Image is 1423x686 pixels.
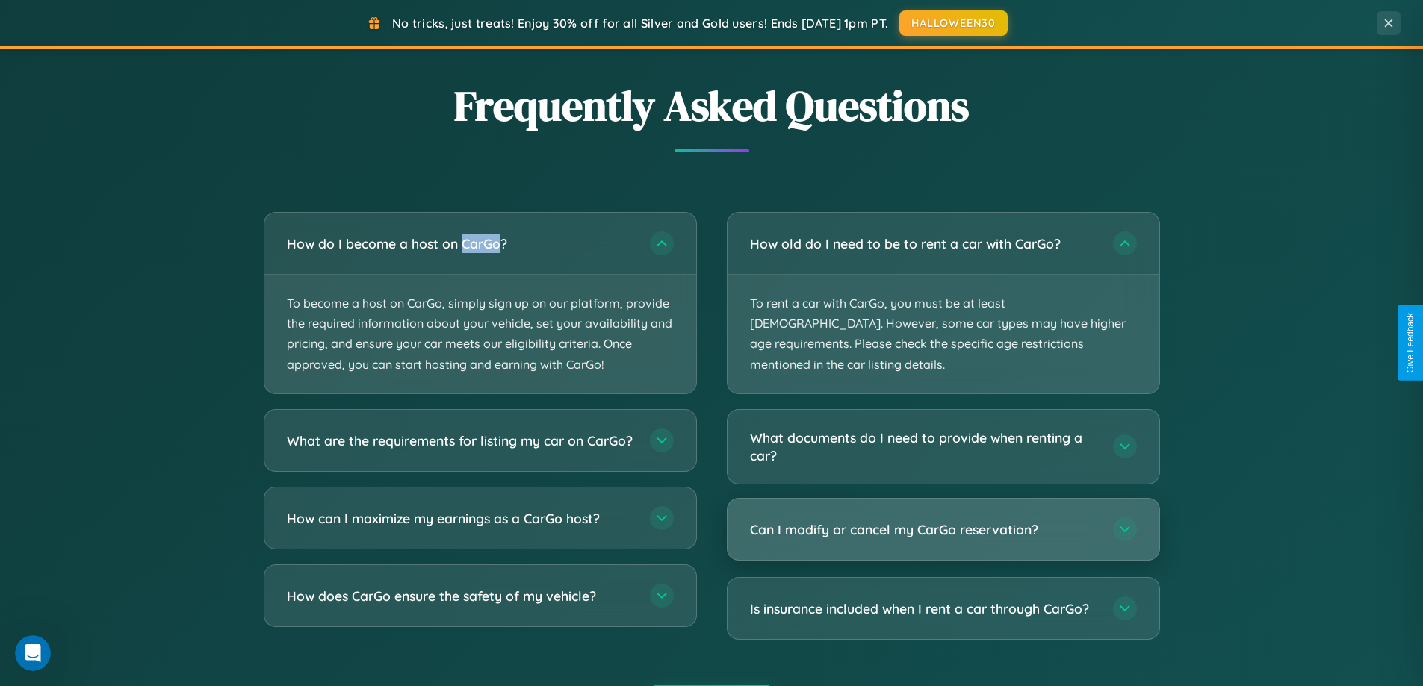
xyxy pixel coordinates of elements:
[750,599,1098,618] h3: Is insurance included when I rent a car through CarGo?
[287,508,635,527] h3: How can I maximize my earnings as a CarGo host?
[15,635,51,671] iframe: Intercom live chat
[750,234,1098,253] h3: How old do I need to be to rent a car with CarGo?
[392,16,888,31] span: No tricks, just treats! Enjoy 30% off for all Silver and Gold users! Ends [DATE] 1pm PT.
[899,10,1008,36] button: HALLOWEEN30
[287,586,635,605] h3: How does CarGo ensure the safety of my vehicle?
[1405,313,1416,373] div: Give Feedback
[264,275,696,393] p: To become a host on CarGo, simply sign up on our platform, provide the required information about...
[728,275,1159,393] p: To rent a car with CarGo, you must be at least [DEMOGRAPHIC_DATA]. However, some car types may ha...
[287,431,635,449] h3: What are the requirements for listing my car on CarGo?
[750,428,1098,465] h3: What documents do I need to provide when renting a car?
[264,77,1160,134] h2: Frequently Asked Questions
[750,520,1098,539] h3: Can I modify or cancel my CarGo reservation?
[287,234,635,253] h3: How do I become a host on CarGo?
